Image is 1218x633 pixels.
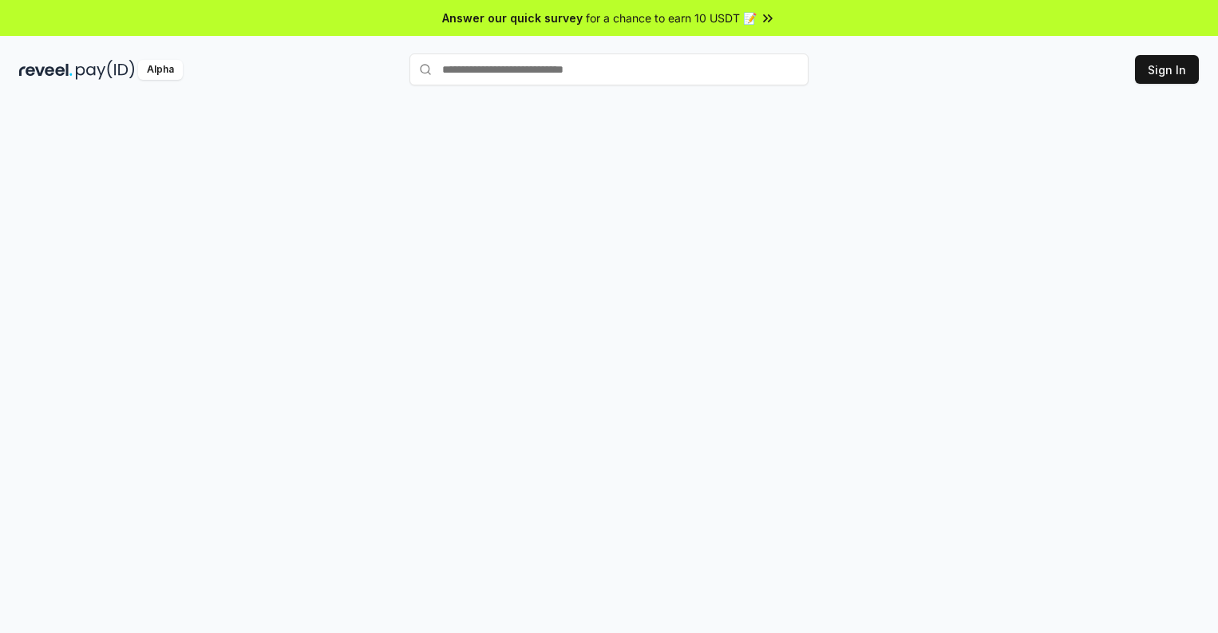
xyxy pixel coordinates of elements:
[76,60,135,80] img: pay_id
[138,60,183,80] div: Alpha
[19,60,73,80] img: reveel_dark
[586,10,757,26] span: for a chance to earn 10 USDT 📝
[1135,55,1199,84] button: Sign In
[442,10,583,26] span: Answer our quick survey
